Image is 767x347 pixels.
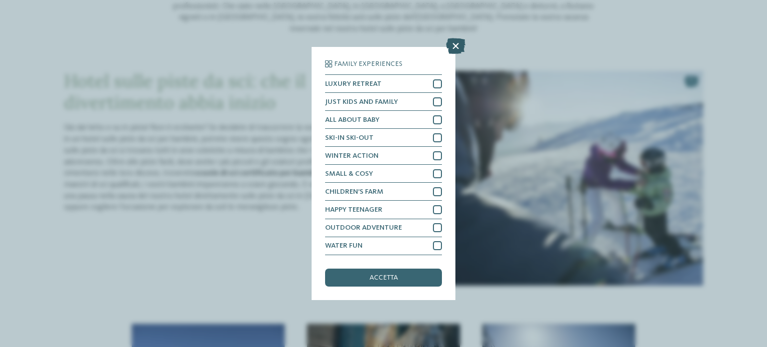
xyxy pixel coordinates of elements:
[325,188,383,195] span: CHILDREN’S FARM
[325,242,363,249] span: WATER FUN
[325,80,382,87] span: LUXURY RETREAT
[325,116,380,123] span: ALL ABOUT BABY
[325,98,398,105] span: JUST KIDS AND FAMILY
[325,224,402,231] span: OUTDOOR ADVENTURE
[334,60,402,67] span: Family Experiences
[325,134,374,141] span: SKI-IN SKI-OUT
[325,206,383,213] span: HAPPY TEENAGER
[325,152,379,159] span: WINTER ACTION
[325,170,373,177] span: SMALL & COSY
[370,274,398,281] span: accetta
